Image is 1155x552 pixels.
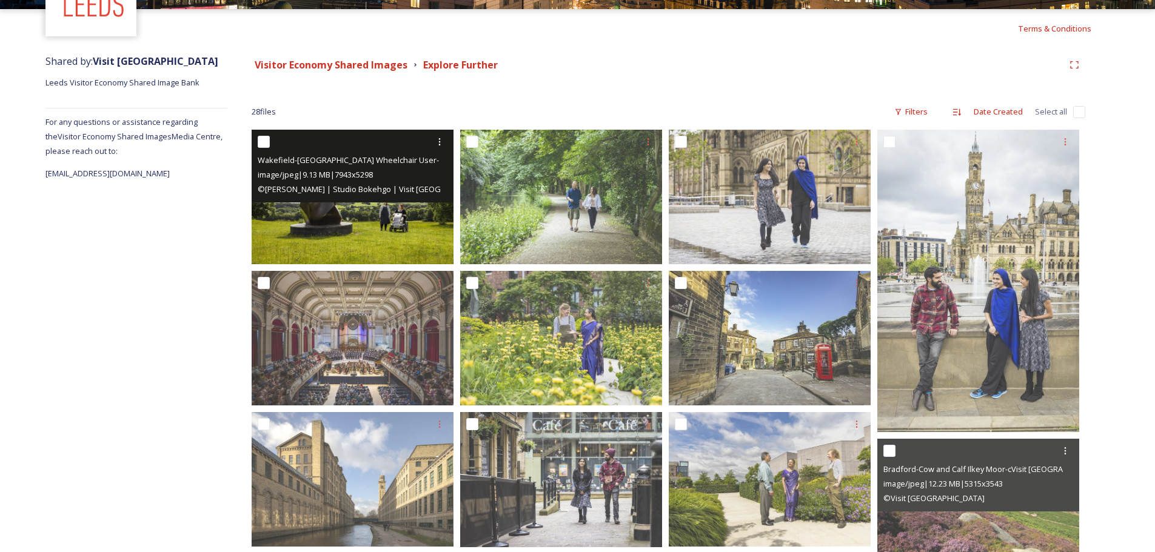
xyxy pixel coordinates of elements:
img: Bradford-Saltaire River and Blue Sky-cVisit Saltaire-2018.jpg [252,412,454,547]
img: Bradford-City Hall Two Women-c James Mulkeen-2024.jpg [669,130,871,264]
strong: Visitor Economy Shared Images [255,58,407,71]
img: Bradford-Coble Street and Cafe-cJamesMulkeen 2024.jpg [460,412,662,547]
span: 28 file s [252,106,276,118]
span: Bradford-Cow and Calf Ilkey Moor-cVisit [GEOGRAPHIC_DATA] 2024.jpg [883,463,1137,474]
span: Wakefield-[GEOGRAPHIC_DATA] Wheelchair User-c [PERSON_NAME]-2024.jpg [258,154,537,165]
span: image/jpeg | 12.23 MB | 5315 x 3543 [883,478,1003,489]
span: Select all [1035,106,1067,118]
span: image/jpeg | 9.13 MB | 7943 x 5298 [258,169,373,180]
span: Shared by: [45,55,218,68]
span: [EMAIL_ADDRESS][DOMAIN_NAME] [45,168,170,179]
span: For any questions or assistance regarding the Visitor Economy Shared Images Media Centre, please ... [45,116,223,156]
img: Wakefield-The Hepworth Gardens-c James Mulkeen-2024.jpg [669,412,871,547]
img: Bradford-Haworth Traditional Street and Red Phone Box-c James Mulkeen-2024.jpg [669,271,871,405]
span: © Visit [GEOGRAPHIC_DATA] [883,493,985,504]
img: Bradford-Saltaire River and Trees Man and Woman-c James Mulkeen-2024.jpg [460,130,662,264]
img: Wakefield-The Hepworth Yellow Flowers-c James Mulkeen-2024.jpg [460,271,662,405]
span: Terms & Conditions [1018,23,1091,34]
img: Kirklees-Huddersfield Town Hall Interior-c James Mulkeen-2024.jpg [252,271,454,405]
div: Date Created [968,100,1029,124]
div: Filters [888,100,934,124]
a: Terms & Conditions [1018,21,1110,36]
span: © [PERSON_NAME] | Studio Bokehgo | Visit [GEOGRAPHIC_DATA] | Visit [GEOGRAPHIC_DATA] [258,183,595,195]
img: Bradford- City Hall Group of Friends-c James Mulkeen-2024.jpg [877,130,1079,432]
strong: Visit [GEOGRAPHIC_DATA] [93,55,218,68]
strong: Explore Further [423,58,498,71]
span: Leeds Visitor Economy Shared Image Bank [45,77,199,88]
